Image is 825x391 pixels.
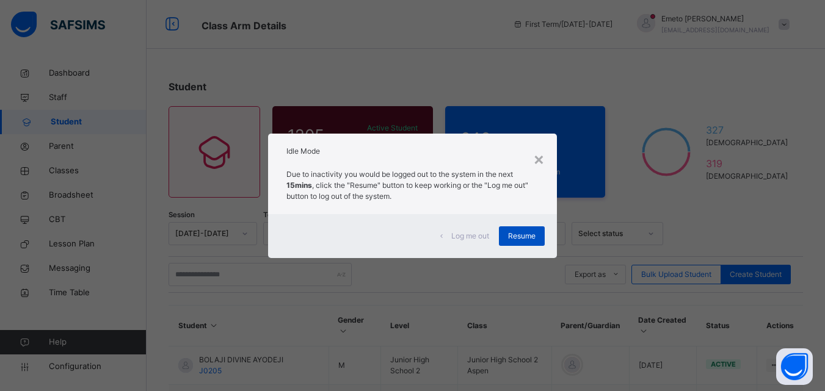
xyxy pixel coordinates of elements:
[776,348,813,385] button: Open asap
[286,169,539,202] p: Due to inactivity you would be logged out to the system in the next , click the "Resume" button t...
[451,231,489,242] span: Log me out
[286,146,539,157] h2: Idle Mode
[508,231,536,242] span: Resume
[533,146,545,171] div: ×
[286,181,312,190] strong: 15mins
